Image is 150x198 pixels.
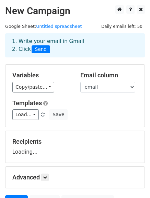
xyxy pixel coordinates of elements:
h5: Advanced [12,174,138,181]
button: Save [49,109,67,120]
div: 1. Write your email in Gmail 2. Click [7,37,143,53]
h5: Variables [12,71,70,79]
a: Daily emails left: 50 [99,24,145,29]
div: Loading... [12,138,138,156]
a: Untitled spreadsheet [36,24,82,29]
span: Send [32,45,50,54]
span: Daily emails left: 50 [99,23,145,30]
a: Copy/paste... [12,82,54,92]
h2: New Campaign [5,5,145,17]
a: Templates [12,99,42,107]
h5: Recipients [12,138,138,145]
h5: Email column [80,71,138,79]
small: Google Sheet: [5,24,82,29]
a: Load... [12,109,39,120]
